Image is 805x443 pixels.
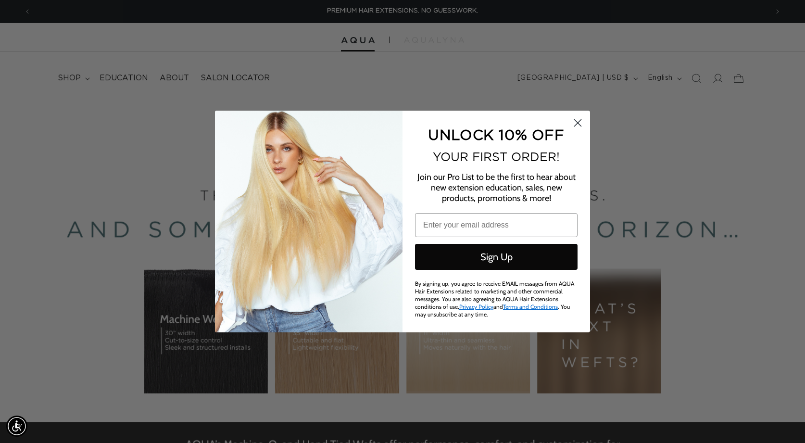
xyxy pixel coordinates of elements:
a: Privacy Policy [459,303,493,310]
span: UNLOCK 10% OFF [428,127,564,142]
iframe: Chat Widget [757,397,805,443]
span: Join our Pro List to be the first to hear about new extension education, sales, new products, pro... [417,172,576,203]
button: Sign Up [415,244,578,270]
div: Accessibility Menu [6,416,27,437]
button: Close dialog [569,114,586,131]
input: Enter your email address [415,213,578,237]
span: YOUR FIRST ORDER! [433,150,560,164]
a: Terms and Conditions [503,303,558,310]
img: daab8b0d-f573-4e8c-a4d0-05ad8d765127.png [215,111,402,332]
span: By signing up, you agree to receive EMAIL messages from AQUA Hair Extensions related to marketing... [415,280,574,318]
